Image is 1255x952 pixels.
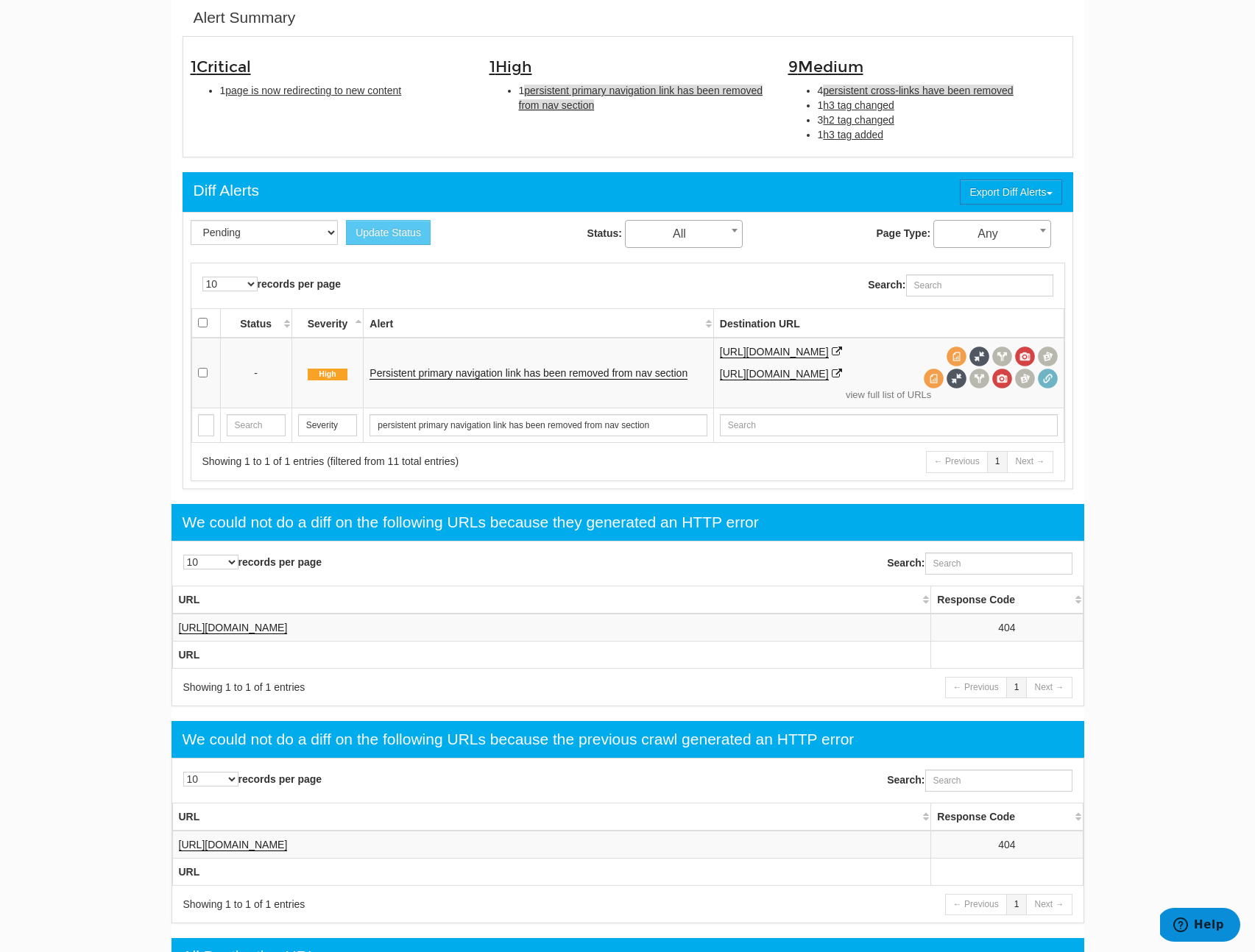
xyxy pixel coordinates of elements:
a: [URL][DOMAIN_NAME] [720,368,829,380]
input: Search: [906,274,1053,296]
li: 1 [220,83,467,98]
span: All [625,220,743,248]
span: 1 [191,57,251,77]
input: Search [298,414,358,436]
label: records per page [183,772,322,786]
td: - [220,338,291,408]
div: Showing 1 to 1 of 1 entries (filtered from 11 total entries) [202,454,609,469]
th: URL: activate to sort column ascending [172,803,931,831]
div: Diff Alerts [194,180,259,202]
th: URL [172,858,931,885]
button: Update Status [346,220,431,245]
span: View headers [969,369,989,388]
a: ← Previous [926,451,988,472]
span: Redirect chain [1038,369,1058,388]
span: 9 [788,57,863,77]
select: records per page [183,772,238,786]
strong: Page Type: [876,227,930,239]
th: Status: activate to sort column ascending [220,308,291,338]
a: 1 [1006,677,1028,698]
li: 1 [818,98,1065,113]
strong: Status: [587,227,622,239]
th: URL [172,641,931,668]
input: Search [720,414,1058,436]
a: [URL][DOMAIN_NAME] [179,839,288,851]
span: View source [947,347,966,366]
span: Medium [798,57,863,77]
span: View screenshot [1015,347,1035,366]
input: Search [370,414,707,436]
span: h2 tag changed [823,114,894,126]
span: All [626,224,742,244]
a: [URL][DOMAIN_NAME] [179,622,288,634]
span: View screenshot [992,369,1012,388]
a: Persistent primary navigation link has been removed from nav section [370,367,687,380]
label: Search: [868,274,1053,296]
a: view full list of URLs [720,388,1058,402]
span: 1 [489,57,532,77]
span: Full Source Diff [969,347,989,366]
a: 1 [987,451,1008,472]
span: Critical [197,57,251,77]
li: 3 [818,113,1065,127]
span: persistent primary navigation link has been removed from nav section [519,85,763,111]
span: Full Source Diff [947,369,966,388]
div: Showing 1 to 1 of 1 entries [183,897,609,912]
li: 1 [818,127,1065,142]
span: Compare screenshots [1015,369,1035,388]
span: View source [924,369,944,388]
th: URL: activate to sort column ascending [172,586,931,614]
span: Compare screenshots [1038,347,1058,366]
span: h3 tag added [823,129,883,141]
div: We could not do a diff on the following URLs because the previous crawl generated an HTTP error [183,728,855,750]
input: Search: [925,553,1072,575]
li: 1 [519,83,766,113]
input: Search [227,414,286,436]
th: Response Code: activate to sort column ascending [931,803,1083,831]
label: Search: [887,770,1072,792]
div: Showing 1 to 1 of 1 entries [183,680,609,695]
span: High [495,57,532,77]
th: Response Code: activate to sort column ascending [931,586,1083,614]
a: Next → [1026,677,1072,698]
label: records per page [183,555,322,569]
div: Alert Summary [194,7,296,29]
span: persistent cross-links have been removed [823,85,1013,96]
a: ← Previous [945,894,1007,915]
a: [URL][DOMAIN_NAME] [720,346,829,358]
label: records per page [202,277,342,291]
th: Alert: activate to sort column ascending [364,308,713,338]
label: Search: [887,553,1072,575]
select: records per page [202,277,258,291]
select: records per page [183,555,238,569]
iframe: Opens a widget where you can find more information [1160,908,1240,945]
a: 1 [1006,894,1028,915]
span: Any [934,224,1050,244]
span: Any [933,220,1051,248]
a: Next → [1026,894,1072,915]
input: Search: [925,770,1072,792]
button: Export Diff Alerts [960,180,1061,205]
td: 404 [931,831,1083,859]
span: h3 tag changed [823,99,894,111]
td: 404 [931,614,1083,642]
a: Next → [1007,451,1053,472]
span: page is now redirecting to new content [225,85,401,96]
input: Search [198,414,214,436]
a: ← Previous [945,677,1007,698]
span: High [308,369,347,380]
th: Severity: activate to sort column descending [291,308,364,338]
div: We could not do a diff on the following URLs because they generated an HTTP error [183,511,759,533]
span: View headers [992,347,1012,366]
li: 4 [818,83,1065,98]
th: Destination URL [713,308,1064,338]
